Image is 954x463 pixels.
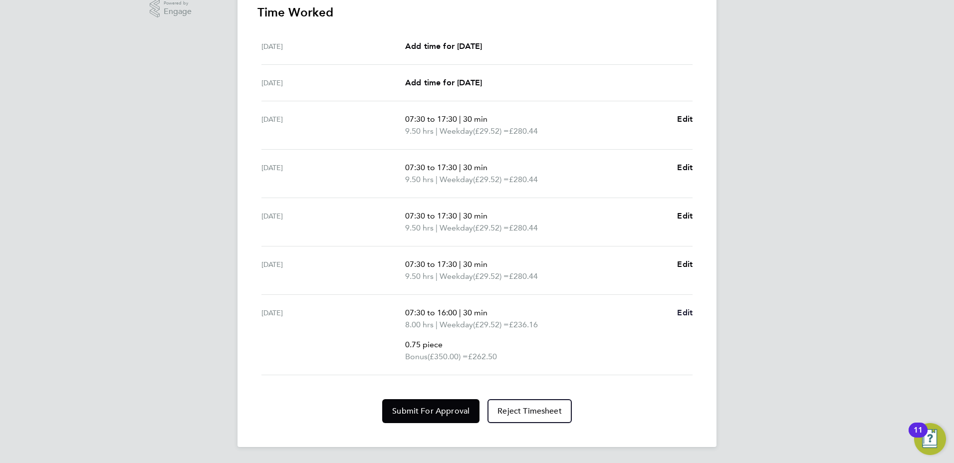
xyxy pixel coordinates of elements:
[392,406,470,416] span: Submit For Approval
[463,308,487,317] span: 30 min
[459,163,461,172] span: |
[405,175,434,184] span: 9.50 hrs
[440,174,473,186] span: Weekday
[405,259,457,269] span: 07:30 to 17:30
[914,430,923,443] div: 11
[509,271,538,281] span: £280.44
[677,114,693,124] span: Edit
[463,259,487,269] span: 30 min
[436,175,438,184] span: |
[677,259,693,269] span: Edit
[405,271,434,281] span: 9.50 hrs
[473,223,509,232] span: (£29.52) =
[405,308,457,317] span: 07:30 to 16:00
[436,271,438,281] span: |
[509,223,538,232] span: £280.44
[677,113,693,125] a: Edit
[405,78,482,87] span: Add time for [DATE]
[440,270,473,282] span: Weekday
[509,320,538,329] span: £236.16
[677,162,693,174] a: Edit
[436,223,438,232] span: |
[261,307,405,363] div: [DATE]
[463,114,487,124] span: 30 min
[509,175,538,184] span: £280.44
[473,271,509,281] span: (£29.52) =
[463,211,487,221] span: 30 min
[405,41,482,51] span: Add time for [DATE]
[382,399,479,423] button: Submit For Approval
[405,40,482,52] a: Add time for [DATE]
[497,406,562,416] span: Reject Timesheet
[677,211,693,221] span: Edit
[405,211,457,221] span: 07:30 to 17:30
[459,114,461,124] span: |
[487,399,572,423] button: Reject Timesheet
[473,175,509,184] span: (£29.52) =
[164,7,192,16] span: Engage
[436,126,438,136] span: |
[261,210,405,234] div: [DATE]
[463,163,487,172] span: 30 min
[440,125,473,137] span: Weekday
[261,113,405,137] div: [DATE]
[677,258,693,270] a: Edit
[405,126,434,136] span: 9.50 hrs
[677,163,693,172] span: Edit
[440,319,473,331] span: Weekday
[405,320,434,329] span: 8.00 hrs
[405,339,669,351] p: 0.75 piece
[677,308,693,317] span: Edit
[405,351,428,363] span: Bonus
[914,423,946,455] button: Open Resource Center, 11 new notifications
[436,320,438,329] span: |
[459,308,461,317] span: |
[261,40,405,52] div: [DATE]
[677,210,693,222] a: Edit
[509,126,538,136] span: £280.44
[261,77,405,89] div: [DATE]
[405,114,457,124] span: 07:30 to 17:30
[257,4,697,20] h3: Time Worked
[677,307,693,319] a: Edit
[473,320,509,329] span: (£29.52) =
[459,211,461,221] span: |
[440,222,473,234] span: Weekday
[405,223,434,232] span: 9.50 hrs
[473,126,509,136] span: (£29.52) =
[428,352,468,361] span: (£350.00) =
[261,258,405,282] div: [DATE]
[468,352,497,361] span: £262.50
[261,162,405,186] div: [DATE]
[405,77,482,89] a: Add time for [DATE]
[459,259,461,269] span: |
[405,163,457,172] span: 07:30 to 17:30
